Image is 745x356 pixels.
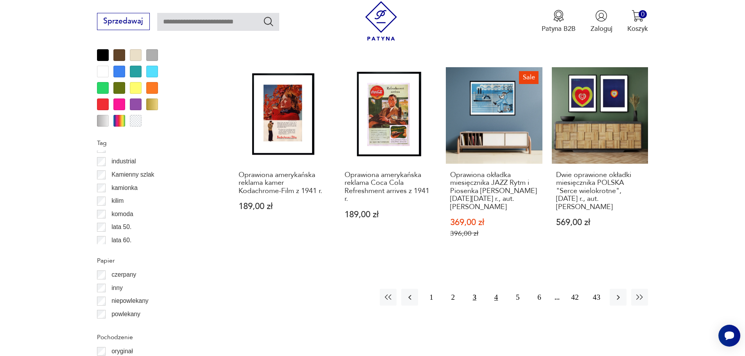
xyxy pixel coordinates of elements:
h3: Oprawiona amerykańska reklama kamer Kodachrome-Film z 1941 r. [239,171,327,195]
p: inny [111,283,123,293]
p: 396,00 zł [450,229,538,238]
button: 3 [466,289,483,306]
h3: Dwie oprawione okładki miesięcznika POLSKA "Serce wielokrotne", [DATE] r., aut. [PERSON_NAME] [556,171,644,211]
div: 0 [639,10,647,18]
button: 1 [423,289,440,306]
p: Pochodzenie [97,332,212,342]
p: Tag [97,138,212,148]
button: Szukaj [263,16,274,27]
img: Ikonka użytkownika [595,10,607,22]
a: SaleOprawiona okładka miesięcznika JAZZ Rytm i Piosenka z lipiec-sierpień 1977 r., aut. Andrzej K... [446,67,542,256]
p: Papier [97,256,212,266]
a: Ikona medaluPatyna B2B [542,10,576,33]
iframe: Smartsupp widget button [718,325,740,347]
p: 369,00 zł [450,218,538,227]
img: Patyna - sklep z meblami i dekoracjami vintage [361,1,401,41]
img: Ikona koszyka [632,10,644,22]
button: 4 [488,289,504,306]
p: czerpany [111,270,136,280]
a: Oprawiona amerykańska reklama Coca Cola Refreshment arrives z 1941 r.Oprawiona amerykańska reklam... [340,67,437,256]
button: 42 [567,289,583,306]
p: Patyna B2B [542,24,576,33]
p: komoda [111,209,133,219]
p: kilim [111,196,124,206]
button: 6 [531,289,548,306]
img: Ikona medalu [553,10,565,22]
p: kamionka [111,183,138,193]
p: 189,00 zł [239,202,327,211]
a: Dwie oprawione okładki miesięcznika POLSKA "Serce wielokrotne", maj 1964 r., aut. Roman Cieślewic... [552,67,648,256]
button: 5 [509,289,526,306]
button: Zaloguj [591,10,612,33]
p: 569,00 zł [556,218,644,227]
p: industrial [111,156,136,166]
button: Patyna B2B [542,10,576,33]
button: 43 [588,289,605,306]
p: lata 50. [111,222,131,232]
p: powlekany [111,309,140,319]
h3: Oprawiona amerykańska reklama Coca Cola Refreshment arrives z 1941 r. [345,171,433,203]
p: Zaloguj [591,24,612,33]
p: Koszyk [627,24,648,33]
p: 189,00 zł [345,211,433,219]
p: niepowlekany [111,296,149,306]
h3: Oprawiona okładka miesięcznika JAZZ Rytm i Piosenka [PERSON_NAME][DATE][DATE] r., aut. [PERSON_NAME] [450,171,538,211]
a: Oprawiona amerykańska reklama kamer Kodachrome-Film z 1941 r.Oprawiona amerykańska reklama kamer ... [234,67,331,256]
button: Sprzedawaj [97,13,150,30]
p: Kamienny szlak [111,170,154,180]
button: 0Koszyk [627,10,648,33]
p: lata 60. [111,235,131,245]
button: 2 [445,289,461,306]
a: Sprzedawaj [97,19,150,25]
